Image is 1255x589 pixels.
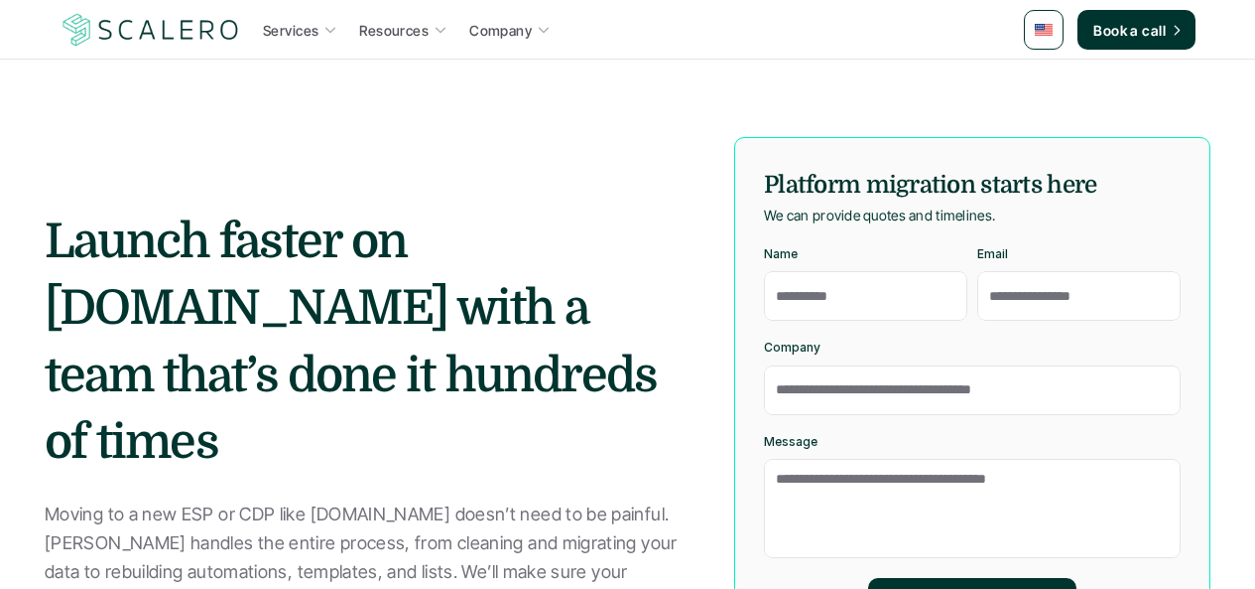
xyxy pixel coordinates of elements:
p: We can provide quotes and timelines. [764,203,995,227]
p: Company [469,20,532,41]
p: Resources [359,20,429,41]
h2: Launch faster on [DOMAIN_NAME] with a team that’s done it hundreds of times [45,209,690,476]
p: Services [263,20,318,41]
img: Scalero company logo [60,11,242,49]
input: Company [764,366,1181,415]
input: Name [764,271,967,321]
h5: Platform migration starts here [764,167,1181,203]
p: Company [764,341,820,355]
p: Name [764,247,798,261]
p: Book a call [1093,20,1166,41]
textarea: Message [764,459,1181,558]
input: Email [977,271,1181,321]
a: Book a call [1077,10,1195,50]
a: Scalero company logo [60,12,242,48]
p: Email [977,247,1008,261]
p: Message [764,435,817,449]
